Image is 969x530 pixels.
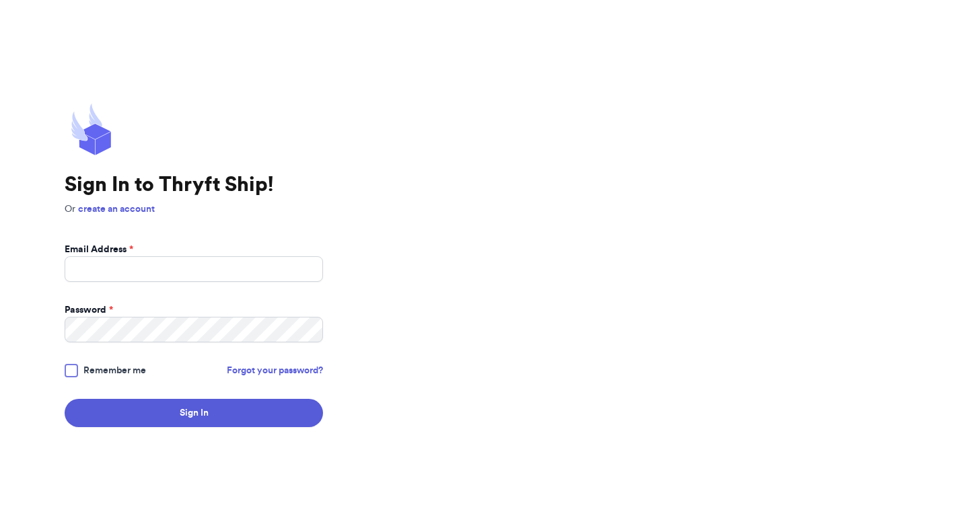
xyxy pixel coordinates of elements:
label: Password [65,303,113,317]
h1: Sign In to Thryft Ship! [65,173,323,197]
a: Forgot your password? [227,364,323,377]
a: create an account [78,204,155,214]
label: Email Address [65,243,133,256]
button: Sign In [65,399,323,427]
p: Or [65,202,323,216]
span: Remember me [83,364,146,377]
